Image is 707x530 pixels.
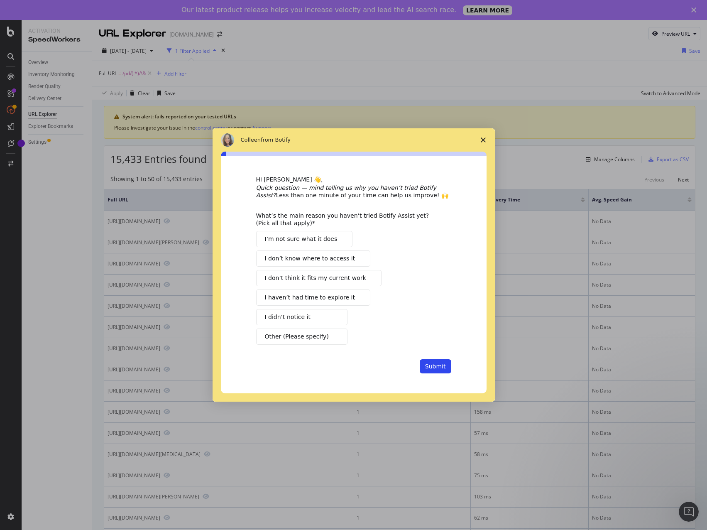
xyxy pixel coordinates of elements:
[265,274,366,282] span: I don’t think it fits my current work
[472,128,495,152] span: Close survey
[256,250,371,267] button: I don’t know where to access it
[420,359,451,373] button: Submit
[241,137,261,143] span: Colleen
[256,309,347,325] button: I didn’t notice it
[265,313,311,321] span: I didn’t notice it
[256,270,382,286] button: I don’t think it fits my current work
[256,290,370,306] button: I haven’t had time to explore it
[261,137,291,143] span: from Botify
[691,7,700,12] div: Close
[463,5,512,15] a: LEARN MORE
[265,293,355,302] span: I haven’t had time to explore it
[221,133,234,147] img: Profile image for Colleen
[265,235,338,243] span: I’m not sure what it does
[181,6,456,14] div: Our latest product release helps you increase velocity and lead the AI search race.
[265,254,355,263] span: I don’t know where to access it
[256,231,353,247] button: I’m not sure what it does
[265,332,329,341] span: Other (Please specify)
[256,184,436,199] i: Quick question — mind telling us why you haven’t tried Botify Assist?
[256,212,439,227] div: What’s the main reason you haven’t tried Botify Assist yet? (Pick all that apply)
[256,176,451,184] div: Hi [PERSON_NAME] 👋,
[256,184,451,199] div: Less than one minute of your time can help us improve! 🙌
[256,329,347,345] button: Other (Please specify)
